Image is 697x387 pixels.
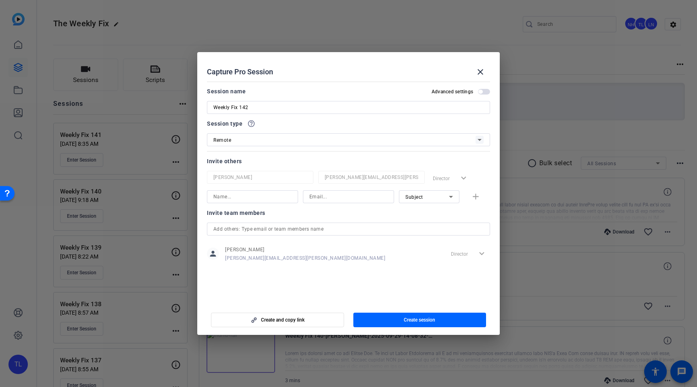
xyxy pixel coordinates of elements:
[405,194,423,200] span: Subject
[207,208,490,218] div: Invite team members
[432,88,473,95] h2: Advanced settings
[207,119,242,128] span: Session type
[213,137,231,143] span: Remote
[404,317,435,323] span: Create session
[325,172,418,182] input: Email...
[225,255,385,261] span: [PERSON_NAME][EMAIL_ADDRESS][PERSON_NAME][DOMAIN_NAME]
[309,192,388,202] input: Email...
[213,103,484,112] input: Enter Session Name
[353,313,486,327] button: Create session
[207,156,490,166] div: Invite others
[213,224,484,234] input: Add others: Type email or team members name
[211,313,344,327] button: Create and copy link
[213,172,307,182] input: Name...
[261,317,305,323] span: Create and copy link
[207,248,219,260] mat-icon: person
[476,67,485,77] mat-icon: close
[213,192,292,202] input: Name...
[207,62,490,82] div: Capture Pro Session
[225,246,385,253] span: [PERSON_NAME]
[207,86,246,96] div: Session name
[247,120,255,128] mat-icon: help_outline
